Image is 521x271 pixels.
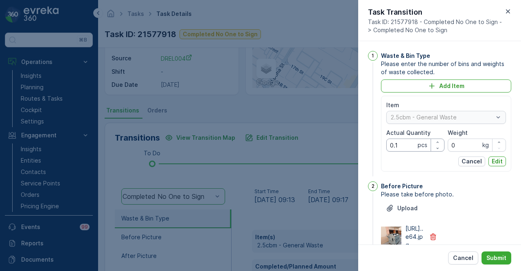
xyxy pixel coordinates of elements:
[381,79,511,93] button: Add Item
[397,204,418,212] p: Upload
[488,156,506,166] button: Edit
[462,157,482,165] p: Cancel
[482,141,489,149] p: kg
[482,251,511,264] button: Submit
[381,60,511,76] span: Please enter the number of bins and weights of waste collected.
[439,82,464,90] p: Add Item
[486,254,506,262] p: Submit
[368,7,503,18] p: Task Transition
[368,51,378,61] div: 1
[368,181,378,191] div: 2
[418,141,427,149] p: pcs
[492,157,503,165] p: Edit
[458,156,485,166] button: Cancel
[381,52,430,60] p: Waste & Bin Type
[448,251,478,264] button: Cancel
[368,18,503,34] span: Task ID: 21577918 - Completed No One to Sign -> Completed No One to Sign
[448,129,468,136] label: Weight
[386,101,399,108] label: Item
[386,129,431,136] label: Actual Quantity
[381,182,423,190] p: Before Picture
[381,190,511,198] span: Please take before photo.
[381,227,401,247] img: Media Preview
[381,202,422,215] button: Upload File
[453,254,473,262] p: Cancel
[405,225,424,249] p: [URL]..e64.jpg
